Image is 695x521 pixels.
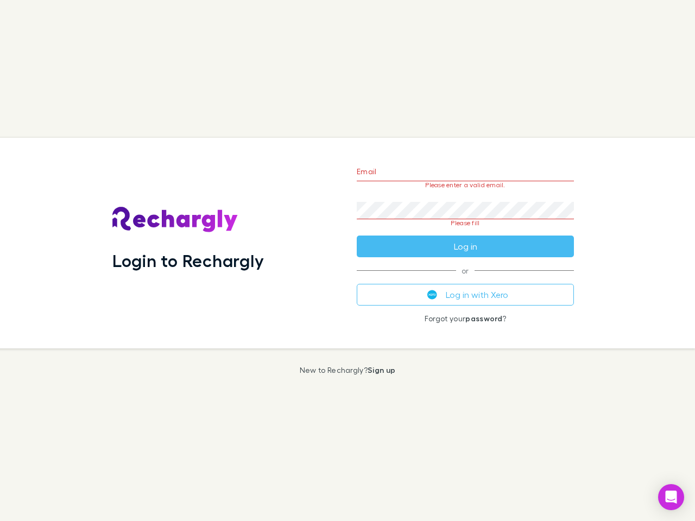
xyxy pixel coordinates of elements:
p: Forgot your ? [357,314,574,323]
a: password [465,314,502,323]
h1: Login to Rechargly [112,250,264,271]
button: Log in with Xero [357,284,574,306]
a: Sign up [368,365,395,374]
p: Please enter a valid email. [357,181,574,189]
p: Please fill [357,219,574,227]
img: Xero's logo [427,290,437,300]
img: Rechargly's Logo [112,207,238,233]
button: Log in [357,236,574,257]
span: or [357,270,574,271]
p: New to Rechargly? [300,366,396,374]
div: Open Intercom Messenger [658,484,684,510]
